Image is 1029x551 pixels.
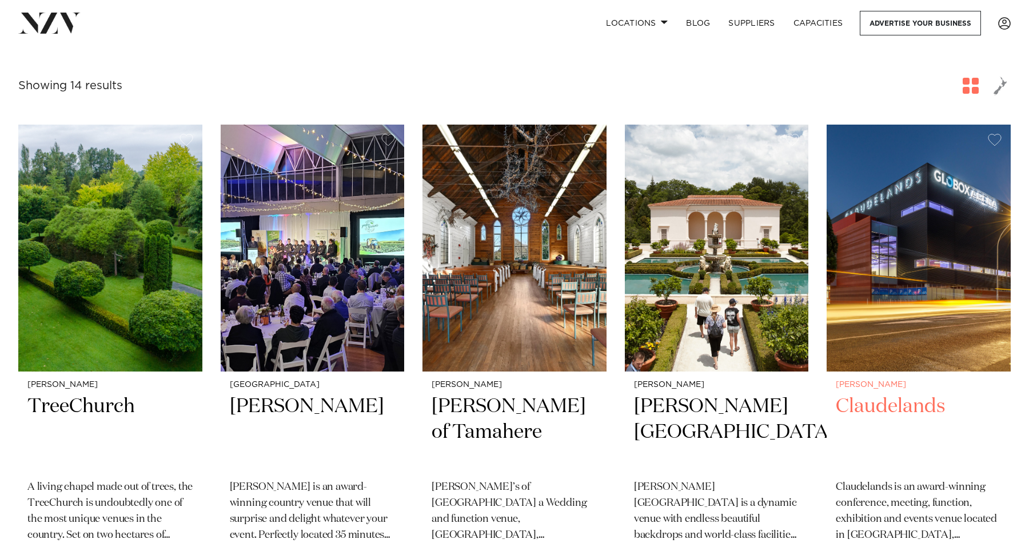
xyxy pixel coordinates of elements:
div: Showing 14 results [18,77,122,95]
a: Capacities [784,11,852,35]
a: SUPPLIERS [719,11,784,35]
h2: TreeChurch [27,394,193,471]
small: [PERSON_NAME] [836,381,1002,389]
p: [PERSON_NAME][GEOGRAPHIC_DATA] is a dynamic venue with endless beautiful backdrops and world-clas... [634,480,800,544]
img: nzv-logo.png [18,13,81,33]
small: [PERSON_NAME] [432,381,597,389]
h2: [PERSON_NAME] of Tamahere [432,394,597,471]
a: Advertise your business [860,11,981,35]
p: [PERSON_NAME] is an award-winning country venue that will surprise and delight whatever your even... [230,480,396,544]
p: [PERSON_NAME]’s of [GEOGRAPHIC_DATA] a Wedding and function venue, [GEOGRAPHIC_DATA], [GEOGRAPHIC... [432,480,597,544]
h2: [PERSON_NAME][GEOGRAPHIC_DATA] [634,394,800,471]
a: Locations [597,11,677,35]
a: BLOG [677,11,719,35]
h2: [PERSON_NAME] [230,394,396,471]
h2: Claudelands [836,394,1002,471]
small: [GEOGRAPHIC_DATA] [230,381,396,389]
p: A living chapel made out of trees, the TreeChurch is undoubtedly one of the most unique venues in... [27,480,193,544]
small: [PERSON_NAME] [27,381,193,389]
p: Claudelands is an award-winning conference, meeting, function, exhibition and events venue locate... [836,480,1002,544]
small: [PERSON_NAME] [634,381,800,389]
